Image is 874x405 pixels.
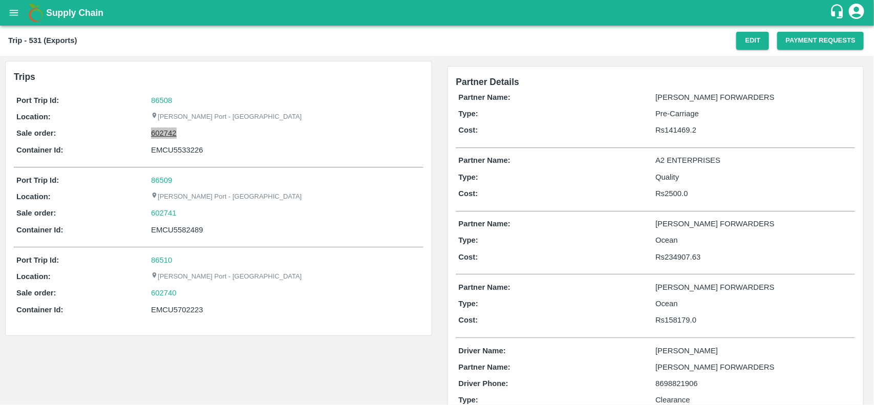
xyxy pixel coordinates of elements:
b: Supply Chain [46,8,103,18]
button: Payment Requests [777,32,864,50]
b: Type: [459,110,479,118]
p: 8698821906 [655,378,852,389]
a: 86508 [151,96,172,104]
b: Sale order: [16,209,56,217]
b: Location: [16,193,51,201]
b: Port Trip Id: [16,96,59,104]
p: Ocean [655,235,852,246]
div: EMCU5702223 [151,304,420,315]
p: [PERSON_NAME] FORWARDERS [655,92,852,103]
b: Container Id: [16,146,63,154]
b: Partner Name: [459,283,510,291]
span: Partner Details [456,77,520,87]
img: logo [26,3,46,23]
p: Rs 141469.2 [655,124,852,136]
b: Port Trip Id: [16,176,59,184]
p: [PERSON_NAME] FORWARDERS [655,361,852,373]
p: [PERSON_NAME] [655,345,852,356]
b: Trip - 531 (Exports) [8,36,77,45]
p: [PERSON_NAME] FORWARDERS [655,282,852,293]
a: 86510 [151,256,172,264]
b: Cost: [459,253,478,261]
p: Rs 2500.0 [655,188,852,199]
b: Cost: [459,189,478,198]
button: open drawer [2,1,26,25]
p: A2 ENTERPRISES [655,155,852,166]
p: Ocean [655,298,852,309]
b: Partner Name: [459,363,510,371]
b: Location: [16,272,51,281]
p: [PERSON_NAME] Port - [GEOGRAPHIC_DATA] [151,192,302,202]
p: Pre-Carriage [655,108,852,119]
b: Trips [14,72,35,82]
b: Type: [459,300,479,308]
a: 86509 [151,176,172,184]
b: Type: [459,236,479,244]
div: account of current user [847,2,866,24]
b: Type: [459,173,479,181]
div: customer-support [829,4,847,22]
a: 602740 [151,287,177,299]
b: Type: [459,396,479,404]
div: EMCU5533226 [151,144,420,156]
div: EMCU5582489 [151,224,420,236]
p: [PERSON_NAME] Port - [GEOGRAPHIC_DATA] [151,272,302,282]
b: Location: [16,113,51,121]
p: Rs 158179.0 [655,314,852,326]
p: Quality [655,172,852,183]
b: Driver Phone: [459,379,508,388]
p: [PERSON_NAME] FORWARDERS [655,218,852,229]
button: Edit [736,32,769,50]
b: Partner Name: [459,156,510,164]
p: [PERSON_NAME] Port - [GEOGRAPHIC_DATA] [151,112,302,122]
b: Partner Name: [459,93,510,101]
b: Container Id: [16,306,63,314]
b: Cost: [459,316,478,324]
b: Sale order: [16,129,56,137]
a: 602742 [151,127,177,139]
b: Driver Name: [459,347,506,355]
a: Supply Chain [46,6,829,20]
b: Partner Name: [459,220,510,228]
p: Rs 234907.63 [655,251,852,263]
b: Container Id: [16,226,63,234]
a: 602741 [151,207,177,219]
b: Port Trip Id: [16,256,59,264]
b: Sale order: [16,289,56,297]
b: Cost: [459,126,478,134]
